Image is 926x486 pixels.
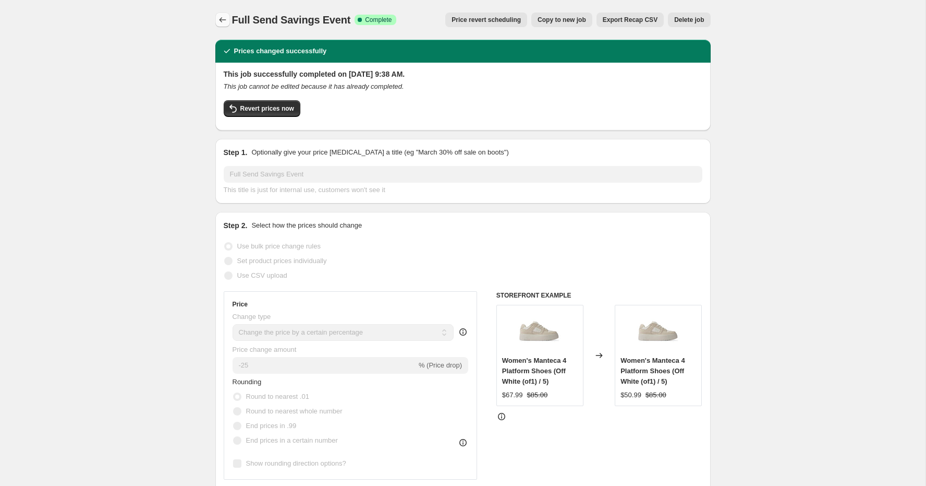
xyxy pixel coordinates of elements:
span: Use bulk price change rules [237,242,321,250]
button: Delete job [668,13,710,27]
h3: Price [233,300,248,309]
div: $67.99 [502,390,523,400]
input: -15 [233,357,417,374]
div: $50.99 [620,390,641,400]
span: Complete [365,16,392,24]
span: Price revert scheduling [452,16,521,24]
span: % (Price drop) [419,361,462,369]
span: Price change amount [233,346,297,353]
span: End prices in a certain number [246,436,338,444]
h2: Prices changed successfully [234,46,327,56]
span: End prices in .99 [246,422,297,430]
span: Set product prices individually [237,257,327,265]
span: Round to nearest .01 [246,393,309,400]
span: This title is just for internal use, customers won't see it [224,186,385,194]
span: Rounding [233,378,262,386]
h2: Step 1. [224,147,248,158]
span: Change type [233,313,271,321]
img: adjs100156_of1_s_80x.jpg [638,311,679,352]
span: Women's Manteca 4 Platform Shoes (Off White (of1) / 5) [502,357,567,385]
button: Price revert scheduling [445,13,527,27]
button: Price change jobs [215,13,230,27]
i: This job cannot be edited because it has already completed. [224,82,404,90]
p: Select how the prices should change [251,220,362,231]
span: Round to nearest whole number [246,407,343,415]
span: Women's Manteca 4 Platform Shoes (Off White (of1) / 5) [620,357,685,385]
strike: $85.00 [645,390,666,400]
h2: This job successfully completed on [DATE] 9:38 AM. [224,69,702,79]
button: Revert prices now [224,100,300,117]
button: Copy to new job [531,13,592,27]
h6: STOREFRONT EXAMPLE [496,291,702,300]
span: Revert prices now [240,104,294,113]
span: Export Recap CSV [603,16,657,24]
img: adjs100156_of1_s_80x.jpg [519,311,561,352]
input: 30% off holiday sale [224,166,702,183]
span: Use CSV upload [237,271,287,279]
span: Show rounding direction options? [246,459,346,467]
button: Export Recap CSV [596,13,664,27]
span: Full Send Savings Event [232,14,351,26]
span: Delete job [674,16,704,24]
p: Optionally give your price [MEDICAL_DATA] a title (eg "March 30% off sale on boots") [251,147,508,158]
h2: Step 2. [224,220,248,231]
strike: $85.00 [527,390,548,400]
div: help [458,327,468,337]
span: Copy to new job [538,16,586,24]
